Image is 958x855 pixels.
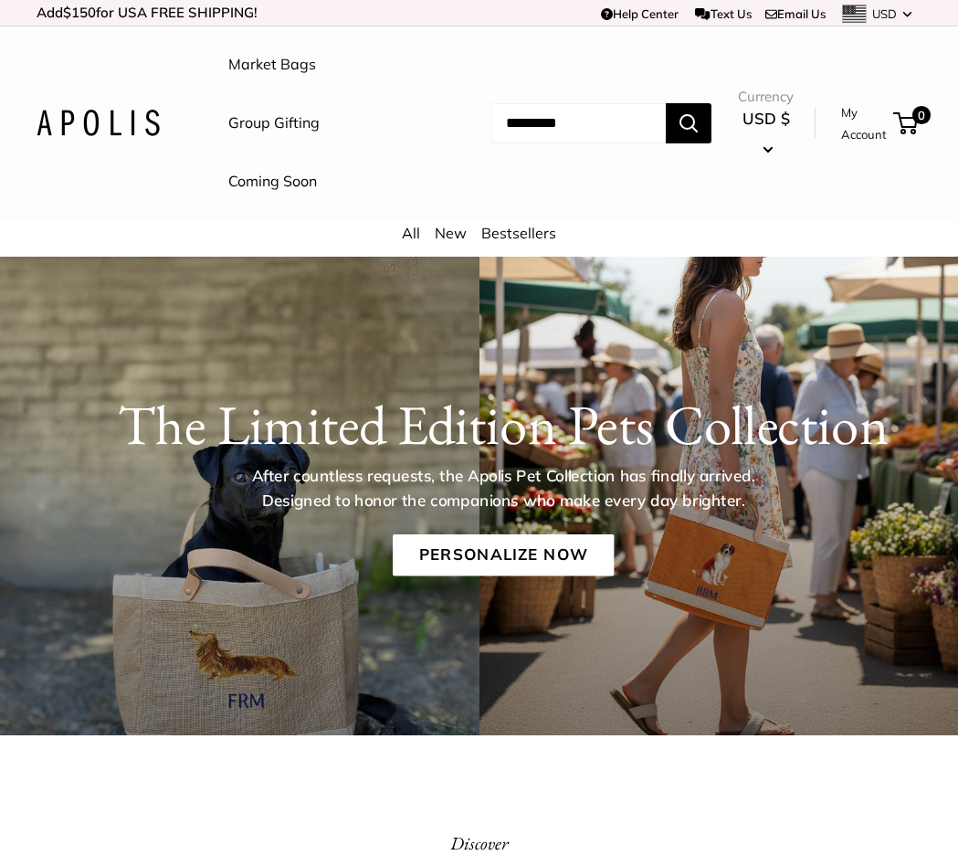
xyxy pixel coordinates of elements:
[491,103,666,143] input: Search...
[63,4,96,21] span: $150
[738,84,794,110] span: Currency
[393,534,614,576] a: Personalize Now
[765,6,826,21] a: Email Us
[37,110,160,136] img: Apolis
[841,101,887,146] a: My Account
[228,51,316,79] a: Market Bags
[435,224,467,242] a: New
[82,392,923,458] h1: The Limited Edition Pets Collection
[481,224,556,242] a: Bestsellers
[601,6,679,21] a: Help Center
[738,104,794,163] button: USD $
[912,106,931,124] span: 0
[221,464,785,512] p: After countless requests, the Apolis Pet Collection has finally arrived. Designed to honor the co...
[695,6,751,21] a: Text Us
[666,103,711,143] button: Search
[228,168,317,195] a: Coming Soon
[742,109,790,128] span: USD $
[895,112,918,134] a: 0
[228,110,320,137] a: Group Gifting
[872,6,897,21] span: USD
[402,224,420,242] a: All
